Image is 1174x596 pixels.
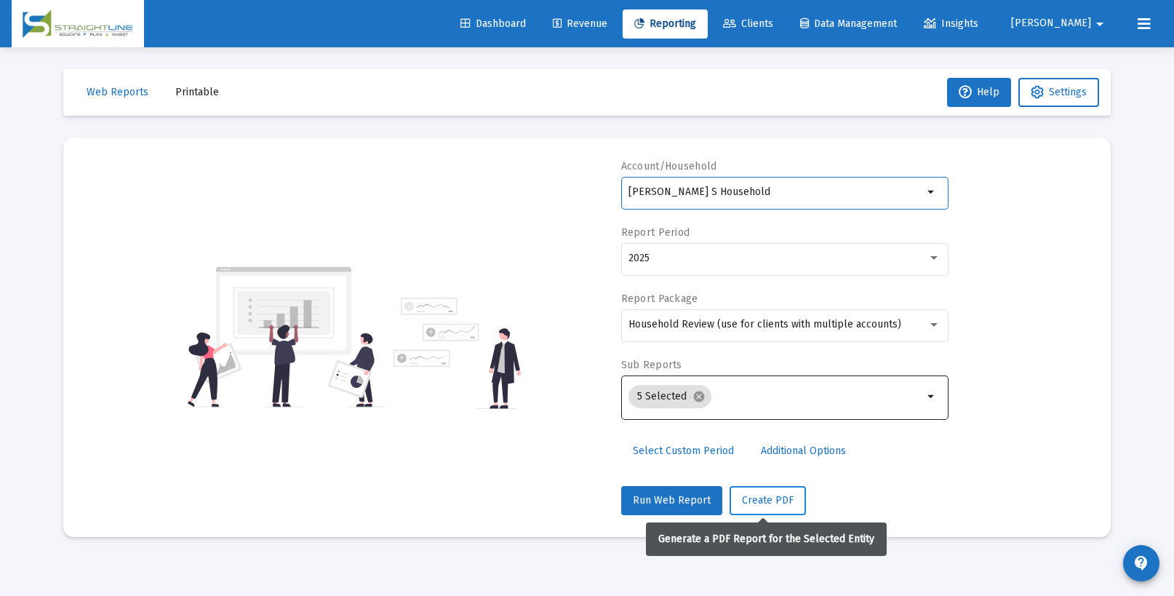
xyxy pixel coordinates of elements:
img: Dashboard [23,9,133,39]
span: Printable [175,86,219,98]
span: [PERSON_NAME] [1011,17,1091,30]
span: Reporting [634,17,696,30]
span: Insights [924,17,978,30]
mat-chip-list: Selection [628,382,923,411]
label: Report Package [621,293,698,305]
a: Revenue [541,9,619,39]
span: Dashboard [460,17,526,30]
mat-icon: contact_support [1133,555,1150,572]
button: Printable [164,78,231,107]
img: reporting-alt [394,298,521,409]
span: Help [959,86,999,98]
input: Search or select an account or household [628,186,923,198]
a: Clients [711,9,785,39]
label: Report Period [621,226,690,239]
span: Data Management [800,17,897,30]
span: 2025 [628,252,650,264]
label: Account/Household [621,160,717,172]
mat-chip: 5 Selected [628,385,711,408]
button: Run Web Report [621,486,722,515]
mat-icon: arrow_drop_down [923,183,941,201]
img: reporting [185,265,385,409]
span: Run Web Report [633,494,711,506]
button: Help [947,78,1011,107]
span: Clients [723,17,773,30]
mat-icon: arrow_drop_down [1091,9,1109,39]
span: Settings [1049,86,1087,98]
a: Insights [912,9,990,39]
span: Household Review (use for clients with multiple accounts) [628,318,901,330]
button: Web Reports [75,78,160,107]
span: Web Reports [87,86,148,98]
span: Revenue [553,17,607,30]
mat-icon: cancel [692,390,706,403]
mat-icon: arrow_drop_down [923,388,941,405]
label: Sub Reports [621,359,682,371]
a: Reporting [623,9,708,39]
span: Additional Options [761,445,846,457]
span: Select Custom Period [633,445,734,457]
span: Create PDF [742,494,794,506]
button: [PERSON_NAME] [994,9,1126,38]
button: Settings [1018,78,1099,107]
a: Data Management [788,9,909,39]
button: Create PDF [730,486,806,515]
a: Dashboard [449,9,538,39]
